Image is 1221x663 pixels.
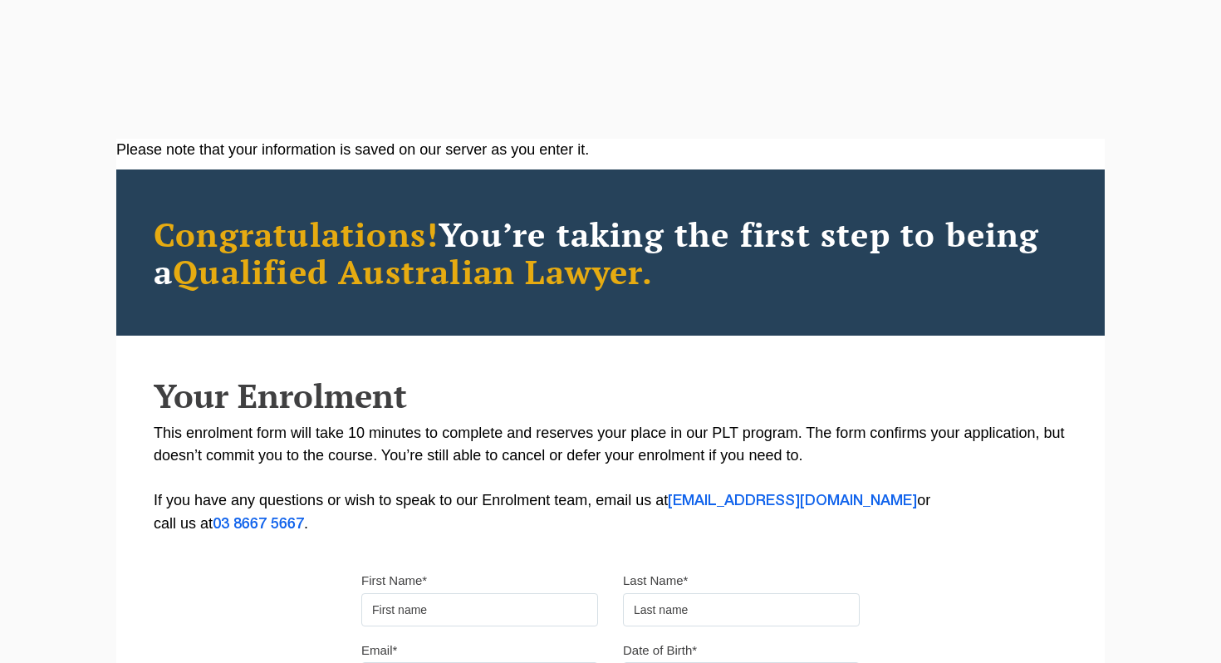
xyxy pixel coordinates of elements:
span: Qualified Australian Lawyer. [173,249,653,293]
div: Please note that your information is saved on our server as you enter it. [116,139,1105,161]
a: 03 8667 5667 [213,518,304,531]
input: Last name [623,593,860,626]
p: This enrolment form will take 10 minutes to complete and reserves your place in our PLT program. ... [154,422,1067,536]
a: [EMAIL_ADDRESS][DOMAIN_NAME] [668,494,917,508]
label: Email* [361,642,397,659]
span: Congratulations! [154,212,439,256]
h2: Your Enrolment [154,377,1067,414]
h2: You’re taking the first step to being a [154,215,1067,290]
input: First name [361,593,598,626]
label: Date of Birth* [623,642,697,659]
label: Last Name* [623,572,688,589]
label: First Name* [361,572,427,589]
